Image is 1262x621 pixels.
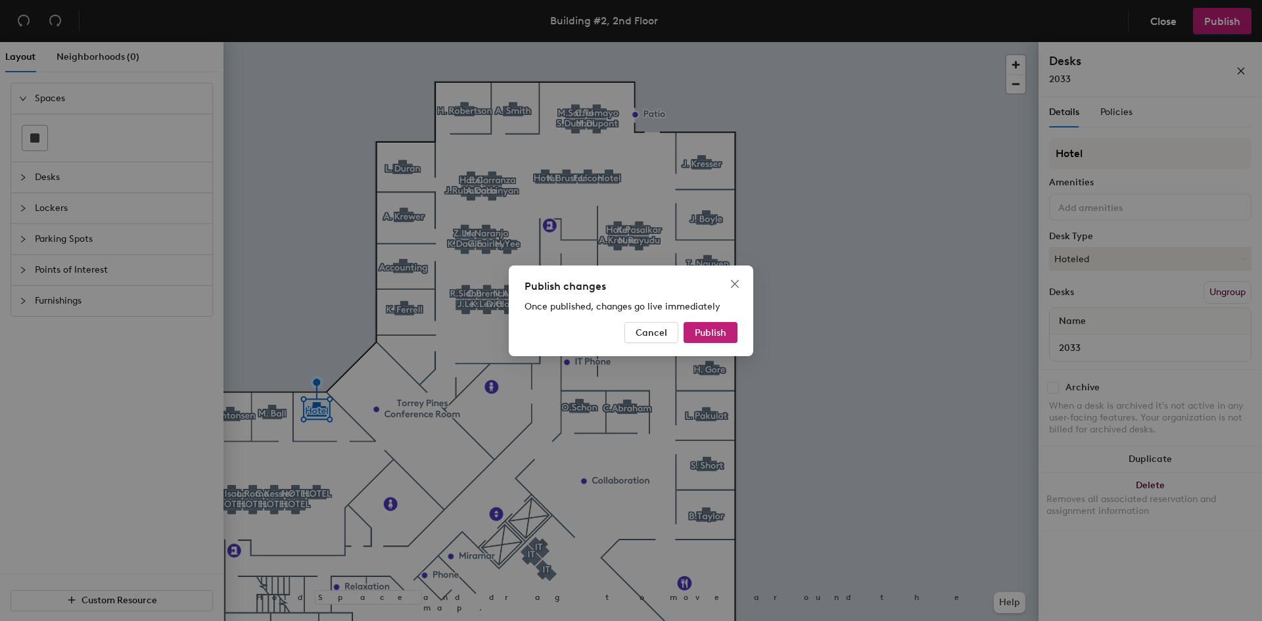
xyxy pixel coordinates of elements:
button: Close [724,273,745,294]
button: Publish [684,322,737,343]
button: Cancel [624,322,678,343]
div: Publish changes [525,279,737,294]
span: Once published, changes go live immediately [525,301,720,312]
span: Publish [695,327,726,338]
span: Cancel [636,327,667,338]
span: Close [724,279,745,289]
span: close [730,279,740,289]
